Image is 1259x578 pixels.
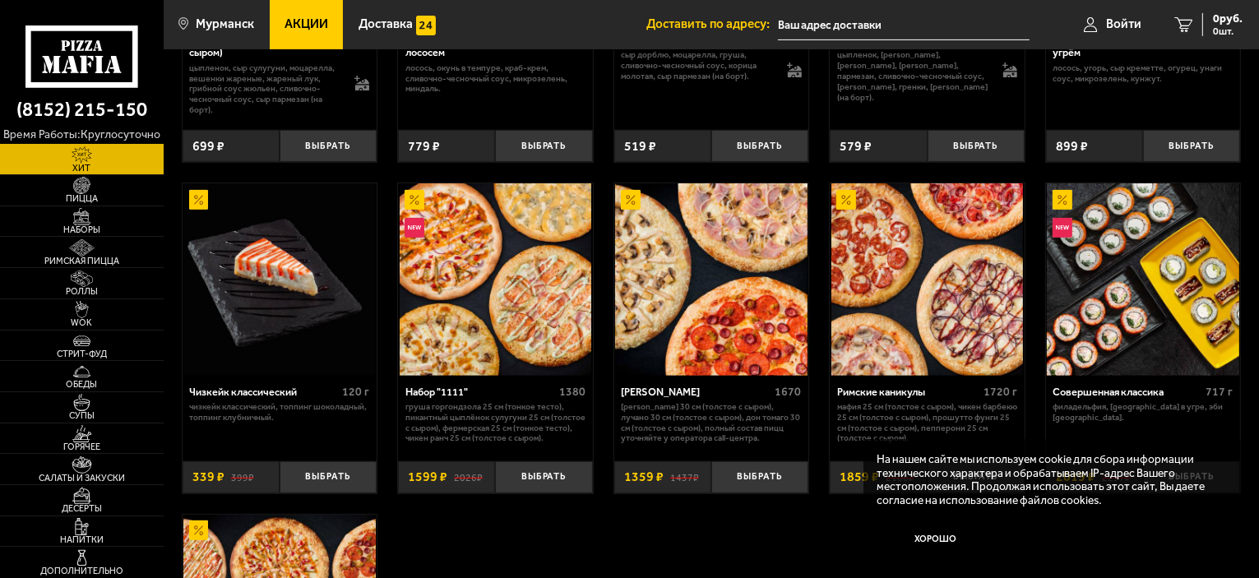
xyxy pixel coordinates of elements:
span: 0 шт. [1213,26,1243,36]
a: АкционныйЧизкейк классический [183,183,377,376]
div: [PERSON_NAME] [621,386,771,398]
img: Совершенная классика [1047,183,1239,376]
img: Новинка [1053,218,1072,238]
img: Акционный [1053,190,1072,210]
p: цыпленок, [PERSON_NAME], [PERSON_NAME], [PERSON_NAME], пармезан, сливочно-чесночный соус, [PERSON... [837,50,989,103]
div: Римские каникулы [837,386,979,398]
img: Хет Трик [615,183,808,376]
span: 519 ₽ [624,140,656,153]
span: 899 ₽ [1056,140,1088,153]
p: Груша горгондзола 25 см (тонкое тесто), Пикантный цыплёнок сулугуни 25 см (толстое с сыром), Ферм... [405,402,586,444]
span: Доставить по адресу: [646,18,778,30]
img: Новинка [405,218,424,238]
button: Выбрать [711,461,808,493]
img: 15daf4d41897b9f0e9f617042186c801.svg [416,16,436,35]
p: На нашем сайте мы используем cookie для сбора информации технического характера и обрабатываем IP... [877,452,1218,506]
div: Набор "1111" [405,386,555,398]
div: Совершенная классика [1053,386,1201,398]
div: Чизкейк классический [189,386,338,398]
span: 1359 ₽ [624,470,664,483]
p: [PERSON_NAME] 30 см (толстое с сыром), Лучано 30 см (толстое с сыром), Дон Томаго 30 см (толстое ... [621,402,801,444]
a: АкционныйНовинкаСовершенная классика [1046,183,1241,376]
span: 699 ₽ [192,140,224,153]
button: Выбрать [1143,130,1240,162]
p: Чизкейк классический, топпинг шоколадный, топпинг клубничный. [189,402,369,423]
span: Доставка [359,18,413,30]
span: 120 г [342,385,369,399]
img: Акционный [621,190,641,210]
span: 1380 [559,385,586,399]
button: Выбрать [280,130,377,162]
p: Филадельфия, [GEOGRAPHIC_DATA] в угре, Эби [GEOGRAPHIC_DATA]. [1053,402,1233,423]
s: 1437 ₽ [670,470,699,483]
span: Войти [1106,18,1141,30]
button: Выбрать [495,461,592,493]
img: Акционный [405,190,424,210]
input: Ваш адрес доставки [778,10,1030,40]
p: Мафия 25 см (толстое с сыром), Чикен Барбекю 25 см (толстое с сыром), Прошутто Фунги 25 см (толст... [837,402,1017,444]
p: лосось, угорь, Сыр креметте, огурец, унаги соус, микрозелень, кунжут. [1053,63,1233,85]
button: Выбрать [928,130,1025,162]
span: 579 ₽ [840,140,872,153]
img: Набор "1111" [400,183,592,376]
img: Чизкейк классический [183,183,376,376]
button: Хорошо [877,520,995,559]
s: 2026 ₽ [454,470,483,483]
span: Акции [285,18,328,30]
a: АкционныйХет Трик [614,183,809,376]
p: лосось, окунь в темпуре, краб-крем, сливочно-чесночный соус, микрозелень, миндаль. [405,63,586,95]
img: Акционный [189,190,209,210]
img: Акционный [836,190,856,210]
a: АкционныйНовинкаНабор "1111" [398,183,593,376]
img: Римские каникулы [831,183,1024,376]
button: Выбрать [711,130,808,162]
span: 0 руб. [1213,13,1243,25]
span: 1720 г [984,385,1017,399]
span: 779 ₽ [408,140,440,153]
s: 399 ₽ [231,470,254,483]
span: 1670 [775,385,802,399]
span: 1859 ₽ [840,470,879,483]
span: Мурманск [196,18,254,30]
span: 1599 ₽ [408,470,447,483]
button: Выбрать [280,461,377,493]
p: сыр дорблю, моцарелла, груша, сливочно-чесночный соус, корица молотая, сыр пармезан (на борт). [621,50,773,81]
span: 339 ₽ [192,470,224,483]
img: Акционный [189,520,209,540]
p: цыпленок, сыр сулугуни, моцарелла, вешенки жареные, жареный лук, грибной соус Жюльен, сливочно-че... [189,63,341,116]
span: 717 г [1206,385,1234,399]
button: Выбрать [495,130,592,162]
a: АкционныйРимские каникулы [830,183,1025,376]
